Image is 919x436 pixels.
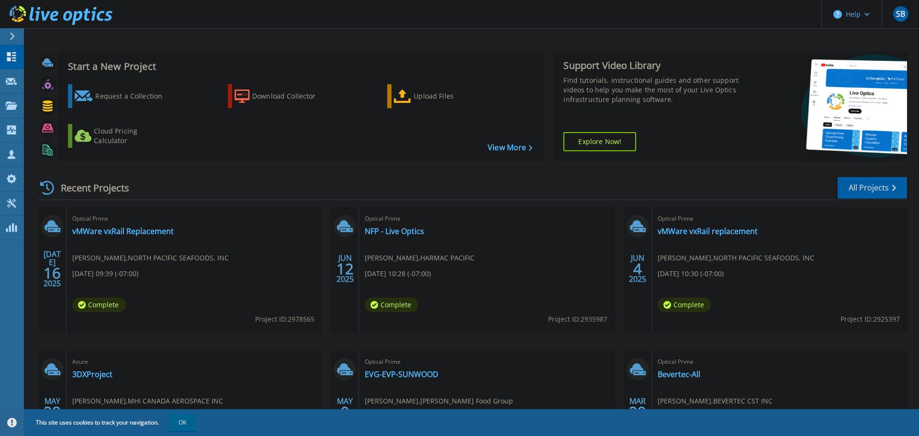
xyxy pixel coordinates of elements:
a: Request a Collection [68,84,175,108]
a: View More [488,143,532,152]
button: OK [169,414,196,431]
div: Recent Projects [37,176,142,200]
span: Project ID: 2978565 [255,314,314,324]
a: 3DXProject [72,369,112,379]
div: Find tutorials, instructional guides and other support videos to help you make the most of your L... [563,76,743,104]
span: 9 [341,408,349,416]
span: Optical Prime [365,357,608,367]
span: [PERSON_NAME] , NORTH PACIFIC SEAFOODS, INC [658,253,814,263]
div: MAY 2025 [43,394,61,429]
span: [PERSON_NAME] , NORTH PACIFIC SEAFOODS, INC [72,253,229,263]
span: 28 [44,408,61,416]
a: vMWare vxRail Replacement [72,226,174,236]
div: MAY 2025 [336,394,354,429]
a: Bevertec-All [658,369,700,379]
span: 12 [336,265,354,273]
div: [DATE] 2025 [43,251,61,286]
span: [DATE] 10:30 (-07:00) [658,268,724,279]
span: [PERSON_NAME] , [PERSON_NAME] Food Group [365,396,513,406]
span: Azure [72,357,316,367]
span: Optical Prime [72,213,316,224]
a: Explore Now! [563,132,636,151]
h3: Start a New Project [68,61,532,72]
div: JUN 2025 [628,251,647,286]
div: Upload Files [414,87,490,106]
span: Project ID: 2925397 [841,314,900,324]
span: [PERSON_NAME] , HARMAC PACIFIC [365,253,474,263]
span: [PERSON_NAME] , MHI CANADA AEROSPACE INC [72,396,223,406]
a: EVG-EVP-SUNWOOD [365,369,438,379]
div: Request a Collection [95,87,172,106]
span: Complete [658,298,711,312]
a: Upload Files [387,84,494,108]
span: This site uses cookies to track your navigation. [26,414,196,431]
span: [DATE] 10:28 (-07:00) [365,268,431,279]
a: vMWare vxRail replacement [658,226,758,236]
span: Project ID: 2935987 [548,314,607,324]
span: Optical Prime [365,213,608,224]
div: MAR 2025 [628,394,647,429]
div: JUN 2025 [336,251,354,286]
span: Complete [365,298,418,312]
div: Cloud Pricing Calculator [94,126,170,145]
span: 4 [633,265,642,273]
span: Complete [72,298,126,312]
div: Download Collector [252,87,329,106]
span: 16 [44,269,61,277]
a: Download Collector [228,84,335,108]
a: Cloud Pricing Calculator [68,124,175,148]
span: Optical Prime [658,357,901,367]
a: All Projects [838,177,907,199]
span: Optical Prime [658,213,901,224]
span: [PERSON_NAME] , BEVERTEC CST INC [658,396,773,406]
div: Support Video Library [563,59,743,72]
a: NFP - Live Optics [365,226,424,236]
span: SB [896,10,905,18]
span: [DATE] 09:39 (-07:00) [72,268,138,279]
span: 29 [629,408,646,416]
